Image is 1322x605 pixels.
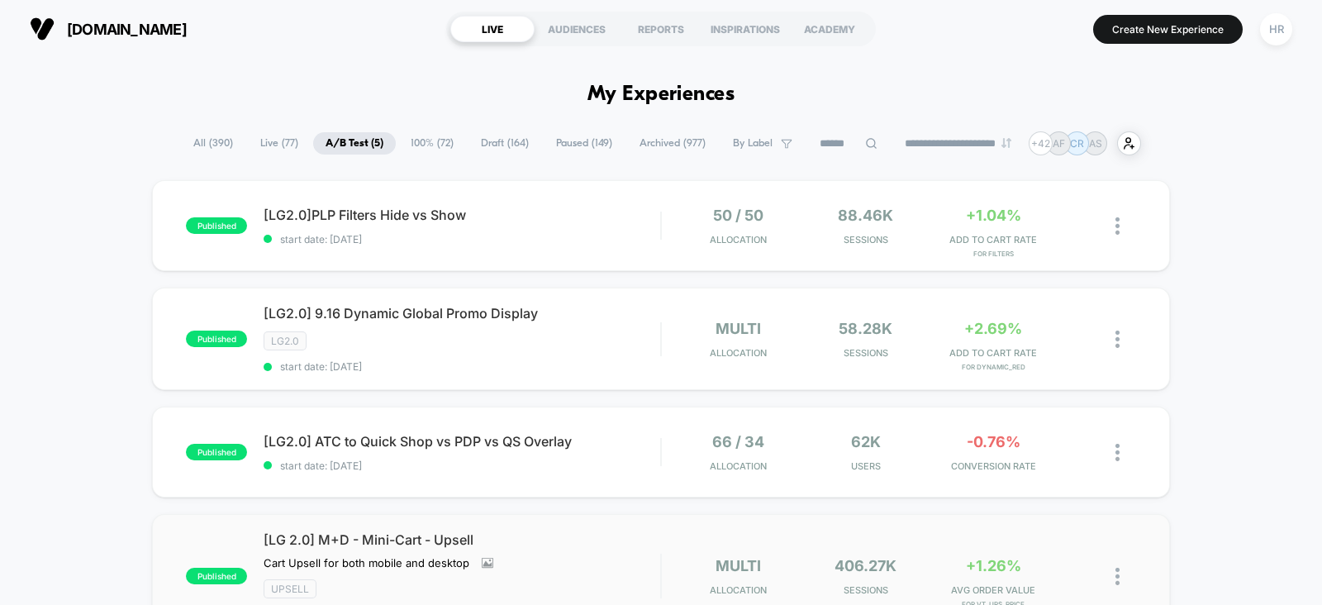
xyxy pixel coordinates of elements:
span: Archived ( 977 ) [627,132,718,155]
img: close [1115,568,1120,585]
span: published [186,331,247,347]
div: HR [1260,13,1292,45]
span: 88.46k [838,207,893,224]
span: LG2.0 [264,331,307,350]
span: start date: [DATE] [264,233,660,245]
span: A/B Test ( 5 ) [313,132,396,155]
span: 100% ( 72 ) [398,132,466,155]
span: 406.27k [835,557,896,574]
p: AS [1089,137,1102,150]
img: close [1115,331,1120,348]
span: Paused ( 149 ) [544,132,625,155]
span: published [186,444,247,460]
div: ACADEMY [787,16,872,42]
span: Draft ( 164 ) [468,132,541,155]
img: end [1001,138,1011,148]
span: Allocation [710,584,767,596]
span: By Label [733,137,773,150]
span: ADD TO CART RATE [934,347,1053,359]
p: AF [1053,137,1065,150]
span: Allocation [710,347,767,359]
span: Allocation [710,234,767,245]
button: Create New Experience [1093,15,1243,44]
h1: My Experiences [587,83,735,107]
span: 50 / 50 [713,207,763,224]
span: for Filters [934,250,1053,258]
span: +1.26% [966,557,1021,574]
span: +1.04% [966,207,1021,224]
img: close [1115,217,1120,235]
span: published [186,217,247,234]
span: CONVERSION RATE [934,460,1053,472]
span: [LG 2.0] M+D - Mini-Cart - Upsell [264,531,660,548]
button: [DOMAIN_NAME] [25,16,192,42]
span: Cart Upsell for both mobile and desktop [264,556,469,569]
span: Sessions [806,347,925,359]
div: REPORTS [619,16,703,42]
div: + 42 [1029,131,1053,155]
span: Sessions [806,584,925,596]
div: INSPIRATIONS [703,16,787,42]
span: Allocation [710,460,767,472]
span: ADD TO CART RATE [934,234,1053,245]
span: 62k [851,433,881,450]
button: HR [1255,12,1297,46]
span: +2.69% [964,320,1022,337]
img: Visually logo [30,17,55,41]
span: Users [806,460,925,472]
span: 66 / 34 [712,433,764,450]
span: Upsell [264,579,316,598]
span: [LG2.0]PLP Filters Hide vs Show [264,207,660,223]
span: published [186,568,247,584]
span: -0.76% [967,433,1020,450]
span: [DOMAIN_NAME] [67,21,187,38]
div: LIVE [450,16,535,42]
span: start date: [DATE] [264,460,660,472]
span: multi [716,320,761,337]
span: Sessions [806,234,925,245]
img: close [1115,444,1120,461]
span: for Dynamic_Red [934,363,1053,371]
span: multi [716,557,761,574]
span: [LG2.0] ATC to Quick Shop vs PDP vs QS Overlay [264,433,660,450]
span: AVG ORDER VALUE [934,584,1053,596]
span: start date: [DATE] [264,360,660,373]
span: [LG2.0] 9.16 Dynamic Global Promo Display [264,305,660,322]
span: 58.28k [839,320,892,337]
span: Live ( 77 ) [248,132,311,155]
span: All ( 390 ) [181,132,245,155]
p: CR [1070,137,1084,150]
div: AUDIENCES [535,16,619,42]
